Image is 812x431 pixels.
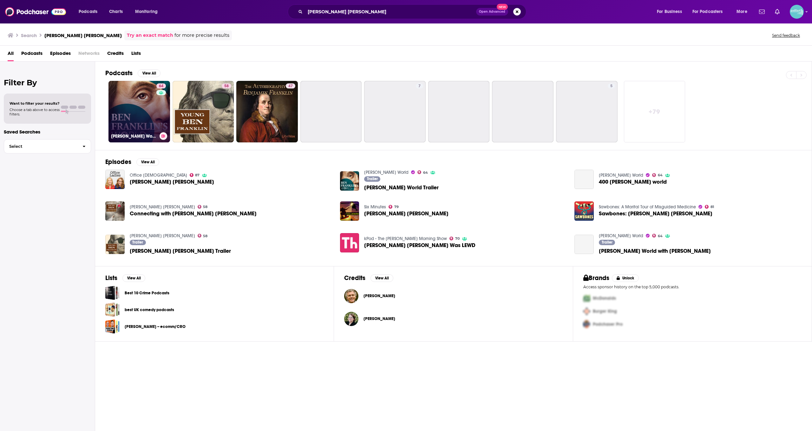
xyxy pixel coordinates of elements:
[394,206,399,208] span: 79
[131,48,141,61] span: Lists
[131,7,166,17] button: open menu
[130,173,187,178] a: Office Ladies
[105,69,133,77] h2: Podcasts
[136,158,159,166] button: View All
[344,312,358,326] img: Liz Covart
[50,48,71,61] a: Episodes
[305,7,476,17] input: Search podcasts, credits, & more...
[79,7,97,16] span: Podcasts
[344,274,393,282] a: CreditsView All
[4,129,91,135] p: Saved Searches
[363,293,395,298] a: Rick Sammon
[127,32,173,39] a: Try an exact match
[286,83,295,88] a: 47
[389,205,399,209] a: 79
[105,201,125,221] img: Connecting with Ben Franklin
[344,309,562,329] button: Liz CovartLiz Covart
[5,6,66,18] a: Podchaser - Follow, Share and Rate Podcasts
[78,48,100,61] span: Networks
[8,48,14,61] span: All
[583,284,802,289] p: Access sponsor history on the top 5,000 podcasts.
[138,69,160,77] button: View All
[21,48,43,61] span: Podcasts
[130,204,195,210] a: Young Ben Franklin
[574,170,594,189] a: 400 Ben Franklin's world
[479,10,505,13] span: Open Advanced
[599,211,712,216] a: Sawbones: Ben Franklin
[10,108,60,116] span: Choose a tab above to access filters.
[125,306,174,313] a: best UK comedy podcasts
[344,286,562,306] button: Rick SammonRick Sammon
[44,32,122,38] h3: [PERSON_NAME] [PERSON_NAME]
[105,303,120,317] a: best UK comedy podcasts
[105,170,125,189] img: Ben Franklin
[657,7,682,16] span: For Business
[4,139,91,153] button: Select
[105,235,125,254] img: Young Ben Franklin Trailer
[288,83,293,89] span: 47
[363,293,395,298] span: [PERSON_NAME]
[610,83,612,89] span: 5
[105,274,117,282] h2: Lists
[203,235,207,238] span: 58
[416,83,423,88] a: 7
[790,5,804,19] img: User Profile
[125,323,186,330] a: [PERSON_NAME] -- ecomm/CRO
[423,171,428,174] span: 64
[340,171,359,191] img: Ben Franklin's World Trailer
[130,179,214,185] span: [PERSON_NAME] [PERSON_NAME]
[476,8,508,16] button: Open AdvancedNew
[224,83,229,89] span: 58
[132,240,143,244] span: Trailer
[109,7,123,16] span: Charts
[130,179,214,185] a: Ben Franklin
[790,5,804,19] span: Logged in as JessicaPellien
[364,236,447,241] a: kPod - The Kidd Kraddick Morning Show
[4,78,91,87] h2: Filter By
[652,7,690,17] button: open menu
[593,296,616,301] span: McDonalds
[581,318,593,331] img: Third Pro Logo
[608,83,615,88] a: 5
[497,4,508,10] span: New
[105,158,159,166] a: EpisodesView All
[599,233,643,238] a: Ben Franklin's World
[364,204,386,210] a: Six Minutes
[599,248,711,254] a: Ben Franklin's World with Liz Covart
[370,274,393,282] button: View All
[574,235,594,254] a: Ben Franklin's World with Liz Covart
[105,319,120,334] a: Dylan Ander -- ecomm/CRO
[581,305,593,318] img: Second Pro Logo
[756,6,767,17] a: Show notifications dropdown
[105,7,127,17] a: Charts
[455,237,460,240] span: 70
[688,7,732,17] button: open menu
[599,179,667,185] span: 400 [PERSON_NAME] world
[294,4,532,19] div: Search podcasts, credits, & more...
[652,234,663,238] a: 64
[732,7,755,17] button: open menu
[198,234,208,238] a: 58
[130,211,257,216] span: Connecting with [PERSON_NAME] [PERSON_NAME]
[340,201,359,221] img: Young Ben Franklin
[135,7,158,16] span: Monitoring
[599,204,696,210] a: Sawbones: A Marital Tour of Misguided Medicine
[105,274,145,282] a: ListsView All
[599,179,667,185] a: 400 Ben Franklin's world
[574,201,594,221] img: Sawbones: Ben Franklin
[363,316,395,321] span: [PERSON_NAME]
[583,274,610,282] h2: Brands
[21,32,37,38] h3: Search
[417,170,428,174] a: 64
[364,170,409,175] a: Ben Franklin's World
[107,48,124,61] a: Credits
[111,134,157,139] h3: [PERSON_NAME] World
[130,233,195,238] a: Young Ben Franklin
[173,81,234,142] a: 58
[710,206,714,208] span: 81
[344,274,365,282] h2: Credits
[340,233,359,252] img: Ben Franklin Was LEWD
